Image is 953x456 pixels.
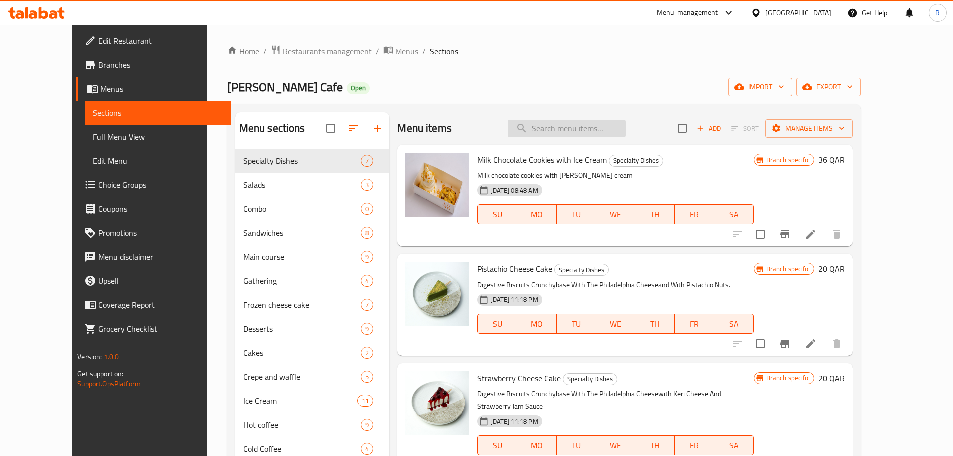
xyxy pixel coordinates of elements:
span: 1.0.0 [104,350,119,363]
button: import [728,78,792,96]
span: Add item [693,121,725,136]
span: Specialty Dishes [243,155,361,167]
li: / [263,45,267,57]
span: MO [521,317,553,331]
span: R [935,7,940,18]
div: Frozen cheese cake7 [235,293,390,317]
span: Pistachio Cheese Cake [477,261,552,276]
span: SA [718,317,750,331]
div: Crepe and waffle5 [235,365,390,389]
span: Manage items [773,122,845,135]
div: Cakes [243,347,361,359]
button: TU [557,204,596,224]
span: Hot coffee [243,419,361,431]
span: Branch specific [762,155,814,165]
span: 11 [358,396,373,406]
span: FR [679,438,710,453]
div: Ice Cream11 [235,389,390,413]
p: Milk chocolate cookies with [PERSON_NAME] cream [477,169,753,182]
button: TU [557,314,596,334]
span: 7 [361,300,373,310]
span: TH [639,438,671,453]
div: items [361,323,373,335]
button: Manage items [765,119,853,138]
span: Menus [100,83,223,95]
img: Pistachio Cheese Cake [405,262,469,326]
li: / [376,45,379,57]
span: import [736,81,784,93]
a: Coupons [76,197,231,221]
span: Main course [243,251,361,263]
span: Edit Menu [93,155,223,167]
button: MO [517,314,557,334]
span: Restaurants management [283,45,372,57]
a: Edit Menu [85,149,231,173]
a: Edit menu item [805,228,817,240]
span: SA [718,207,750,222]
span: Milk Chocolate Cookies with Ice Cream [477,152,607,167]
div: Main course9 [235,245,390,269]
span: Full Menu View [93,131,223,143]
div: Crepe and waffle [243,371,361,383]
div: Specialty Dishes [554,264,609,276]
span: Ice Cream [243,395,357,407]
span: WE [600,317,632,331]
span: [DATE] 08:48 AM [486,186,542,195]
span: 8 [361,228,373,238]
div: Gathering4 [235,269,390,293]
div: Specialty Dishes [609,155,663,167]
span: Edit Restaurant [98,35,223,47]
div: items [361,275,373,287]
span: Specialty Dishes [609,155,663,166]
span: 9 [361,324,373,334]
span: WE [600,438,632,453]
div: Sandwiches8 [235,221,390,245]
a: Edit Restaurant [76,29,231,53]
span: Select all sections [320,118,341,139]
span: 4 [361,276,373,286]
div: Specialty Dishes7 [235,149,390,173]
button: SU [477,435,517,455]
div: Frozen cheese cake [243,299,361,311]
a: Coverage Report [76,293,231,317]
span: SU [482,438,513,453]
span: TU [561,207,592,222]
div: items [361,347,373,359]
span: 4 [361,444,373,454]
span: Sandwiches [243,227,361,239]
button: WE [596,204,636,224]
div: items [361,179,373,191]
span: Upsell [98,275,223,287]
a: Sections [85,101,231,125]
span: Combo [243,203,361,215]
input: search [508,120,626,137]
h6: 36 QAR [818,153,845,167]
div: items [361,419,373,431]
button: FR [675,204,714,224]
button: delete [825,222,849,246]
a: Menus [383,45,418,58]
div: Combo0 [235,197,390,221]
button: MO [517,435,557,455]
button: Branch-specific-item [773,222,797,246]
span: TU [561,438,592,453]
span: Menus [395,45,418,57]
span: Get support on: [77,367,123,380]
span: SU [482,317,513,331]
button: TH [635,204,675,224]
span: Open [347,84,370,92]
a: Home [227,45,259,57]
div: items [361,227,373,239]
span: SU [482,207,513,222]
button: Add section [365,116,389,140]
span: SA [718,438,750,453]
span: Sections [430,45,458,57]
div: items [361,155,373,167]
span: Grocery Checklist [98,323,223,335]
span: Salads [243,179,361,191]
a: Restaurants management [271,45,372,58]
span: export [804,81,853,93]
